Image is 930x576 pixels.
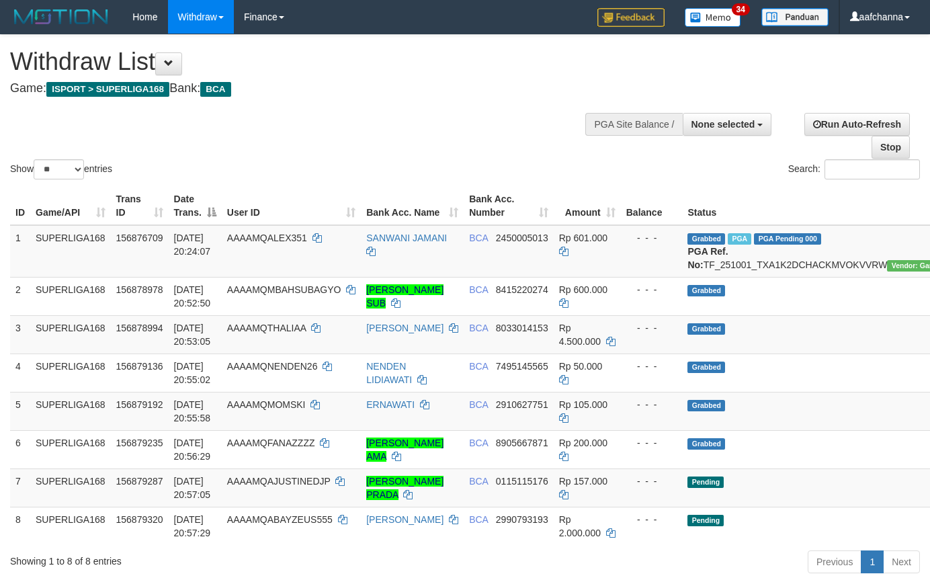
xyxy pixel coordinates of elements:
[559,514,601,538] span: Rp 2.000.000
[883,550,920,573] a: Next
[10,7,112,27] img: MOTION_logo.png
[469,514,488,525] span: BCA
[559,476,607,487] span: Rp 157.000
[10,82,607,95] h4: Game: Bank:
[861,550,884,573] a: 1
[30,468,111,507] td: SUPERLIGA168
[10,507,30,545] td: 8
[687,246,728,270] b: PGA Ref. No:
[116,476,163,487] span: 156879287
[227,361,318,372] span: AAAAMQNENDEN26
[10,354,30,392] td: 4
[559,233,607,243] span: Rp 601.000
[227,233,307,243] span: AAAAMQALEX351
[366,323,443,333] a: [PERSON_NAME]
[174,399,211,423] span: [DATE] 20:55:58
[366,284,443,308] a: [PERSON_NAME] SUB
[366,476,443,500] a: [PERSON_NAME] PRADA
[554,187,621,225] th: Amount: activate to sort column ascending
[687,515,724,526] span: Pending
[626,398,677,411] div: - - -
[10,430,30,468] td: 6
[825,159,920,179] input: Search:
[687,285,725,296] span: Grabbed
[30,354,111,392] td: SUPERLIGA168
[626,321,677,335] div: - - -
[366,438,443,462] a: [PERSON_NAME] AMA
[30,225,111,278] td: SUPERLIGA168
[559,323,601,347] span: Rp 4.500.000
[559,361,603,372] span: Rp 50.000
[174,323,211,347] span: [DATE] 20:53:05
[10,549,378,568] div: Showing 1 to 8 of 8 entries
[626,475,677,488] div: - - -
[469,233,488,243] span: BCA
[687,477,724,488] span: Pending
[626,283,677,296] div: - - -
[496,284,548,295] span: Copy 8415220274 to clipboard
[30,507,111,545] td: SUPERLIGA168
[496,233,548,243] span: Copy 2450005013 to clipboard
[10,187,30,225] th: ID
[559,399,607,410] span: Rp 105.000
[808,550,861,573] a: Previous
[227,476,331,487] span: AAAAMQAJUSTINEDJP
[227,399,306,410] span: AAAAMQMOMSKI
[10,392,30,430] td: 5
[34,159,84,179] select: Showentries
[496,514,548,525] span: Copy 2990793193 to clipboard
[366,514,443,525] a: [PERSON_NAME]
[685,8,741,27] img: Button%20Memo.svg
[46,82,169,97] span: ISPORT > SUPERLIGA168
[496,323,548,333] span: Copy 8033014153 to clipboard
[469,284,488,295] span: BCA
[30,392,111,430] td: SUPERLIGA168
[30,315,111,354] td: SUPERLIGA168
[683,113,772,136] button: None selected
[585,113,682,136] div: PGA Site Balance /
[200,82,230,97] span: BCA
[174,233,211,257] span: [DATE] 20:24:07
[10,468,30,507] td: 7
[761,8,829,26] img: panduan.png
[222,187,361,225] th: User ID: activate to sort column ascending
[30,430,111,468] td: SUPERLIGA168
[361,187,464,225] th: Bank Acc. Name: activate to sort column ascending
[788,159,920,179] label: Search:
[872,136,910,159] a: Stop
[116,514,163,525] span: 156879320
[174,438,211,462] span: [DATE] 20:56:29
[174,284,211,308] span: [DATE] 20:52:50
[559,284,607,295] span: Rp 600.000
[496,438,548,448] span: Copy 8905667871 to clipboard
[169,187,222,225] th: Date Trans.: activate to sort column descending
[366,361,412,385] a: NENDEN LIDIAWATI
[469,361,488,372] span: BCA
[116,323,163,333] span: 156878994
[116,284,163,295] span: 156878978
[30,277,111,315] td: SUPERLIGA168
[687,323,725,335] span: Grabbed
[621,187,683,225] th: Balance
[687,362,725,373] span: Grabbed
[687,400,725,411] span: Grabbed
[464,187,554,225] th: Bank Acc. Number: activate to sort column ascending
[116,399,163,410] span: 156879192
[626,231,677,245] div: - - -
[754,233,821,245] span: PGA Pending
[366,399,415,410] a: ERNAWATI
[10,315,30,354] td: 3
[366,233,447,243] a: SANWANI JAMANI
[687,438,725,450] span: Grabbed
[496,476,548,487] span: Copy 0115115176 to clipboard
[227,438,315,448] span: AAAAMQFANAZZZZ
[496,399,548,410] span: Copy 2910627751 to clipboard
[227,284,341,295] span: AAAAMQMBAHSUBAGYO
[30,187,111,225] th: Game/API: activate to sort column ascending
[10,48,607,75] h1: Withdraw List
[10,277,30,315] td: 2
[496,361,548,372] span: Copy 7495145565 to clipboard
[728,233,751,245] span: Marked by aafsoycanthlai
[732,3,750,15] span: 34
[626,436,677,450] div: - - -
